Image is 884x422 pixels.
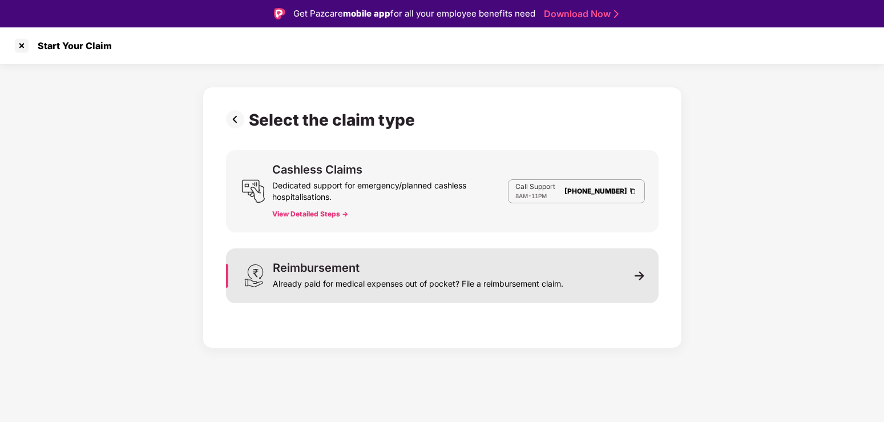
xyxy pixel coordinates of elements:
[242,264,266,288] img: svg+xml;base64,PHN2ZyB3aWR0aD0iMjQiIGhlaWdodD0iMzEiIHZpZXdCb3g9IjAgMCAyNCAzMSIgZmlsbD0ibm9uZSIgeG...
[614,8,619,20] img: Stroke
[273,274,563,290] div: Already paid for medical expenses out of pocket? File a reimbursement claim.
[343,8,390,19] strong: mobile app
[241,179,265,203] img: svg+xml;base64,PHN2ZyB3aWR0aD0iMjQiIGhlaWdodD0iMjUiIHZpZXdCb3g9IjAgMCAyNCAyNSIgZmlsbD0ibm9uZSIgeG...
[273,262,360,274] div: Reimbursement
[249,110,419,130] div: Select the claim type
[635,271,645,281] img: svg+xml;base64,PHN2ZyB3aWR0aD0iMTEiIGhlaWdodD0iMTEiIHZpZXdCb3g9IjAgMCAxMSAxMSIgZmlsbD0ibm9uZSIgeG...
[544,8,615,20] a: Download Now
[293,7,535,21] div: Get Pazcare for all your employee benefits need
[272,210,348,219] button: View Detailed Steps ->
[531,192,547,199] span: 11PM
[226,110,249,128] img: svg+xml;base64,PHN2ZyBpZD0iUHJldi0zMngzMiIgeG1sbnM9Imh0dHA6Ly93d3cudzMub3JnLzIwMDAvc3ZnIiB3aWR0aD...
[564,187,627,195] a: [PHONE_NUMBER]
[272,164,362,175] div: Cashless Claims
[272,175,507,203] div: Dedicated support for emergency/planned cashless hospitalisations.
[515,191,555,200] div: -
[274,8,285,19] img: Logo
[515,182,555,191] p: Call Support
[628,186,637,196] img: Clipboard Icon
[515,192,528,199] span: 8AM
[31,40,112,51] div: Start Your Claim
